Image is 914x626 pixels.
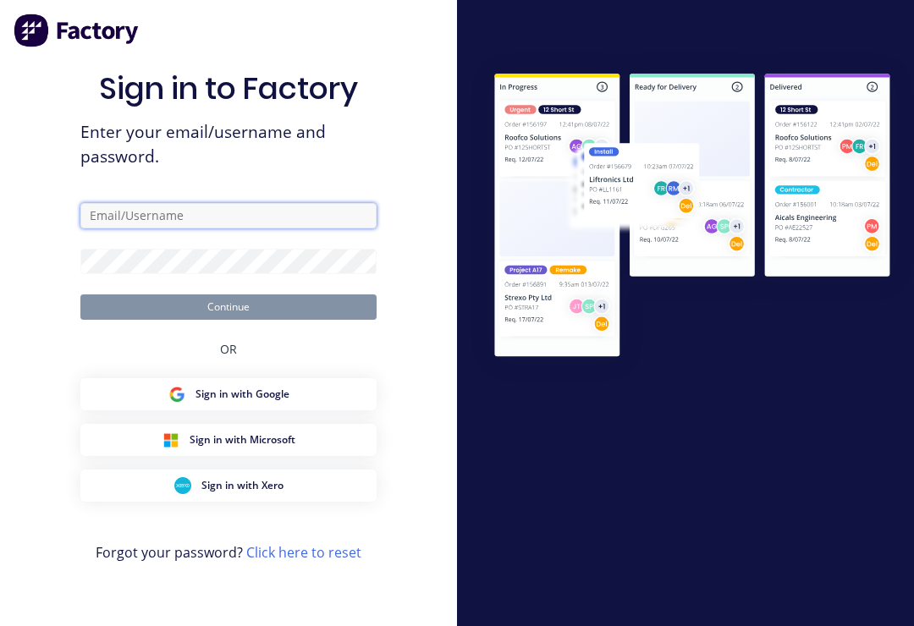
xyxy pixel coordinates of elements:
input: Email/Username [80,203,377,228]
img: Google Sign in [168,386,185,403]
span: Sign in with Microsoft [190,432,295,448]
button: Continue [80,294,377,320]
a: Click here to reset [246,543,361,562]
img: Microsoft Sign in [162,431,179,448]
span: Forgot your password? [96,542,361,563]
button: Google Sign inSign in with Google [80,378,377,410]
img: Sign in [471,52,914,382]
span: Sign in with Google [195,387,289,402]
span: Sign in with Xero [201,478,284,493]
div: OR [220,320,237,378]
button: Xero Sign inSign in with Xero [80,469,377,502]
button: Microsoft Sign inSign in with Microsoft [80,424,377,456]
img: Xero Sign in [174,477,191,494]
h1: Sign in to Factory [99,70,358,107]
img: Factory [14,14,140,47]
span: Enter your email/username and password. [80,120,377,169]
